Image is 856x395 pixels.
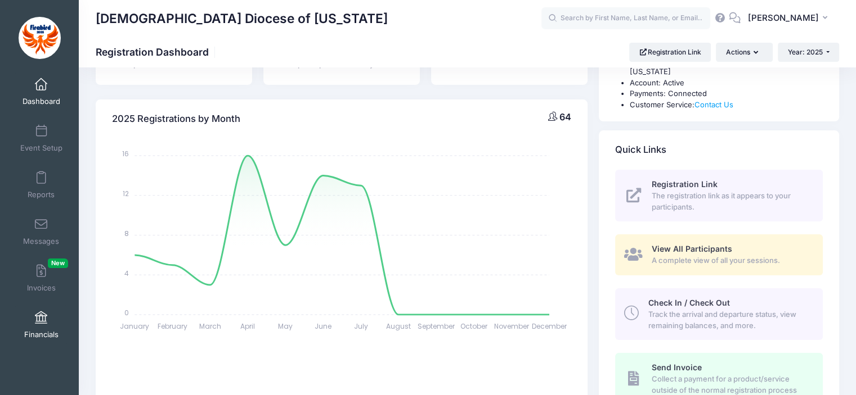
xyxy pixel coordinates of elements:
a: Reports [15,165,68,205]
tspan: August [386,321,411,331]
a: Registration Link The registration link as it appears to your participants. [615,170,823,221]
span: 64 [559,111,571,122]
tspan: February [158,321,187,331]
tspan: 12 [123,189,129,198]
tspan: 0 [125,308,129,317]
span: Invoices [27,283,56,293]
span: Financials [24,330,59,339]
span: Messages [23,237,59,246]
h4: Quick Links [615,134,666,166]
span: Event Setup [20,143,62,153]
tspan: September [418,321,455,331]
span: Check In / Check Out [648,298,729,307]
tspan: May [278,321,293,331]
span: [PERSON_NAME] [748,12,819,24]
a: Dashboard [15,72,68,111]
a: Check In / Check Out Track the arrival and departure status, view remaining balances, and more. [615,288,823,340]
li: Payments: Connected [630,88,823,99]
span: View All Participants [652,244,732,253]
img: Episcopal Diocese of Missouri [19,17,61,59]
span: Track the arrival and departure status, view remaining balances, and more. [648,309,810,331]
li: Customer Service: [630,99,823,111]
button: [PERSON_NAME] [741,6,839,31]
span: The registration link as it appears to your participants. [652,190,810,212]
a: Event Setup [15,119,68,158]
a: InvoicesNew [15,258,68,298]
tspan: March [199,321,221,331]
tspan: 8 [125,229,129,238]
tspan: January [120,321,150,331]
tspan: April [240,321,255,331]
span: Send Invoice [652,362,702,372]
tspan: November [494,321,530,331]
button: Actions [716,43,772,62]
input: Search by First Name, Last Name, or Email... [541,7,710,30]
span: Registration Link [652,179,718,189]
a: Registration Link [629,43,711,62]
span: Reports [28,190,55,199]
tspan: July [354,321,368,331]
li: Account: Active [630,78,823,89]
tspan: December [532,321,567,331]
span: Dashboard [23,97,60,106]
h1: Registration Dashboard [96,46,218,58]
h1: [DEMOGRAPHIC_DATA] Diocese of [US_STATE] [96,6,388,31]
tspan: June [315,321,331,331]
button: Year: 2025 [778,43,839,62]
a: View All Participants A complete view of all your sessions. [615,234,823,275]
tspan: 4 [125,268,129,278]
span: New [48,258,68,268]
a: Messages [15,212,68,251]
tspan: 16 [123,149,129,158]
a: Financials [15,305,68,344]
h4: 2025 Registrations by Month [112,103,240,135]
tspan: October [460,321,488,331]
a: Contact Us [694,100,733,109]
span: A complete view of all your sessions. [652,255,810,266]
span: Year: 2025 [788,48,823,56]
